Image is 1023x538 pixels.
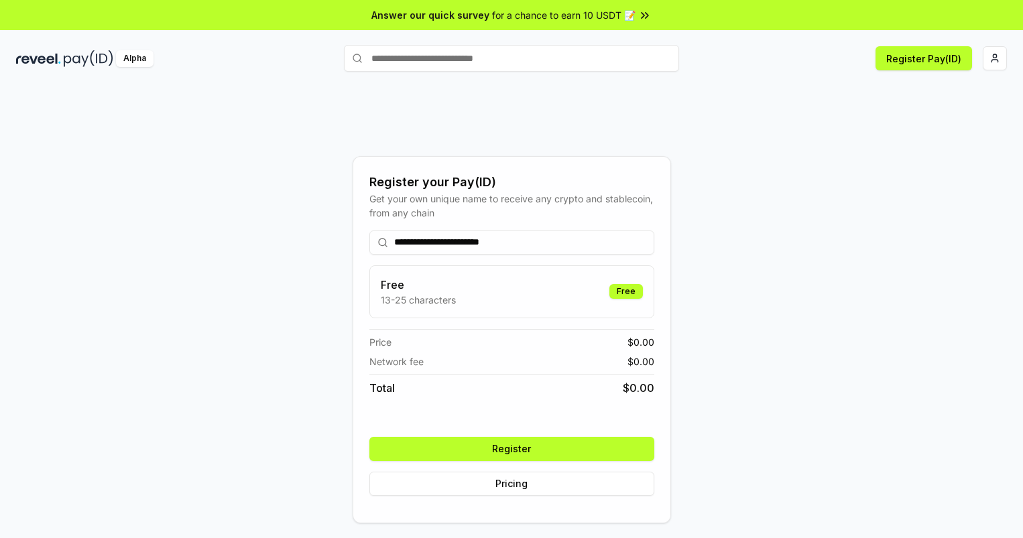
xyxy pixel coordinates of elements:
[369,173,654,192] div: Register your Pay(ID)
[16,50,61,67] img: reveel_dark
[623,380,654,396] span: $ 0.00
[369,380,395,396] span: Total
[64,50,113,67] img: pay_id
[627,354,654,368] span: $ 0.00
[369,354,424,368] span: Network fee
[371,8,489,22] span: Answer our quick survey
[116,50,154,67] div: Alpha
[369,335,392,349] span: Price
[381,277,456,293] h3: Free
[369,437,654,461] button: Register
[369,472,654,496] button: Pricing
[369,192,654,220] div: Get your own unique name to receive any crypto and stablecoin, from any chain
[381,293,456,307] p: 13-25 characters
[876,46,972,70] button: Register Pay(ID)
[492,8,636,22] span: for a chance to earn 10 USDT 📝
[609,284,643,299] div: Free
[627,335,654,349] span: $ 0.00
